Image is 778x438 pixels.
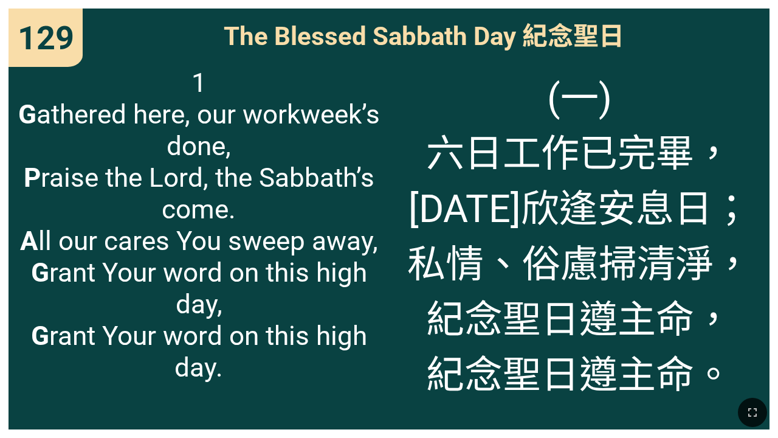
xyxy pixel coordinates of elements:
b: G [31,320,49,352]
b: G [31,257,49,288]
span: 129 [18,19,74,57]
span: The Blessed Sabbath Day 紀念聖日 [224,15,624,52]
span: 1 athered here, our workweek’s done, raise the Lord, the Sabbath’s come. ll our cares You sweep a... [17,67,380,383]
span: (一) 六日工作已完畢， [DATE]欣逢安息日； 私情、俗慮掃清淨， 紀念聖日遵主命， 紀念聖日遵主命。 [407,67,752,399]
b: P [24,162,41,193]
b: A [20,225,38,257]
b: G [18,99,36,130]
